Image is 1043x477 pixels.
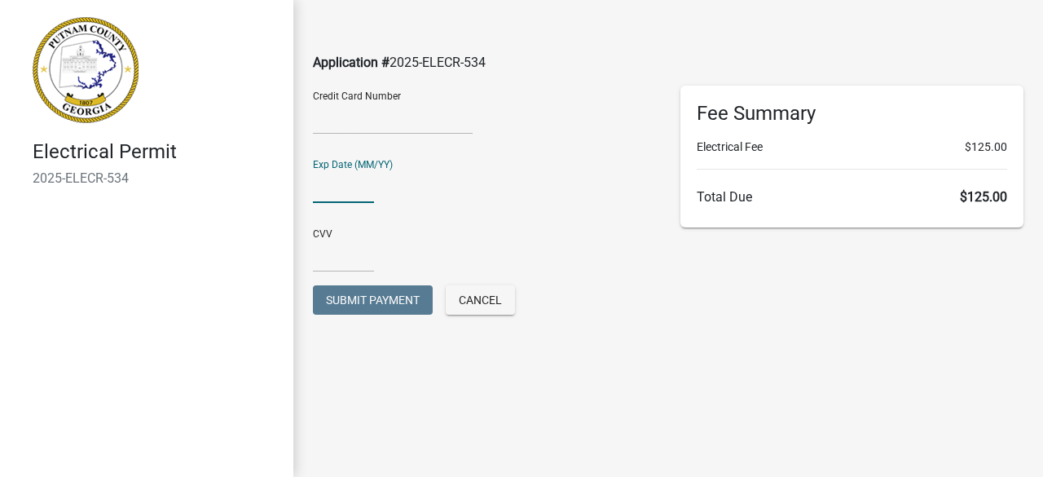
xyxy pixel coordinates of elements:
[697,102,1007,126] h6: Fee Summary
[697,139,1007,156] li: Electrical Fee
[33,140,280,164] h4: Electrical Permit
[446,285,515,315] button: Cancel
[313,91,401,101] label: Credit Card Number
[313,55,389,70] span: Application #
[326,294,420,307] span: Submit Payment
[965,139,1007,156] span: $125.00
[960,189,1007,205] span: $125.00
[313,285,433,315] button: Submit Payment
[33,170,280,186] h6: 2025-ELECR-534
[459,294,502,307] span: Cancel
[33,17,139,123] img: Putnam County, Georgia
[697,189,1007,205] h6: Total Due
[389,55,486,70] span: 2025-ELECR-534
